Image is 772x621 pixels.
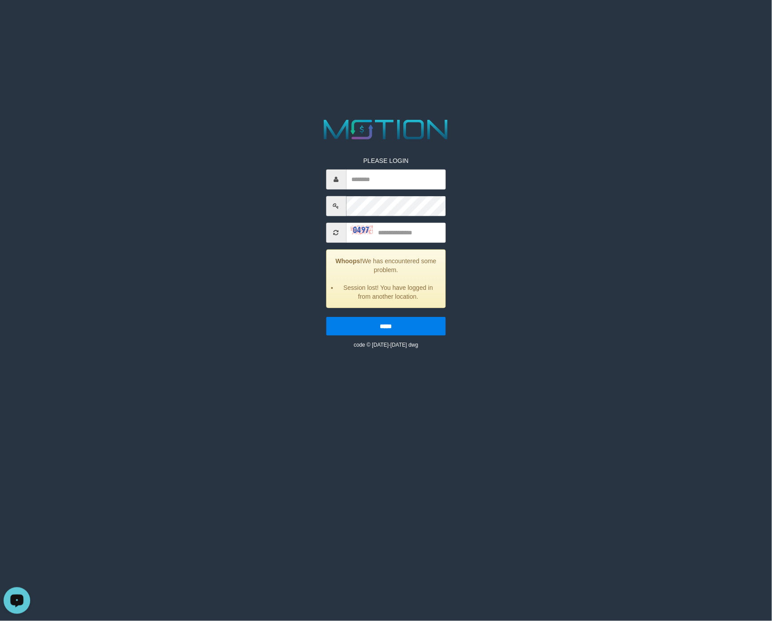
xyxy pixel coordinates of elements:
strong: Whoops! [336,257,362,265]
img: MOTION_logo.png [318,116,454,143]
div: We has encountered some problem. [326,249,446,308]
li: Session lost! You have logged in from another location. [338,283,439,301]
small: code © [DATE]-[DATE] dwg [354,342,418,348]
img: captcha [350,225,373,234]
p: PLEASE LOGIN [326,156,446,165]
button: Open LiveChat chat widget [4,4,30,30]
